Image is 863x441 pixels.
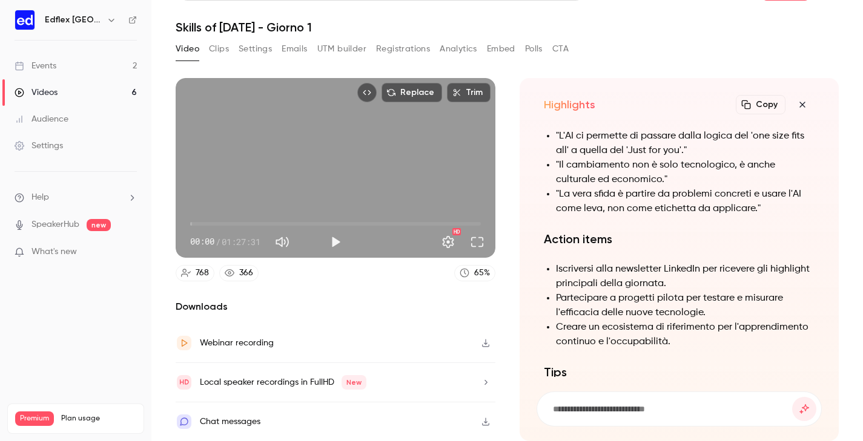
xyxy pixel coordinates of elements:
[200,336,274,350] div: Webinar recording
[31,191,49,204] span: Help
[31,246,77,258] span: What's new
[209,39,229,59] button: Clips
[15,60,56,72] div: Events
[556,291,815,320] li: Partecipare a progetti pilota per testare e misurare l'efficacia delle nuove tecnologie.
[15,191,137,204] li: help-dropdown-opener
[525,39,543,59] button: Polls
[200,375,366,390] div: Local speaker recordings in FullHD
[357,83,377,102] button: Embed video
[31,218,79,231] a: SpeakerHub
[452,228,461,235] div: HD
[200,414,260,429] div: Chat messages
[454,265,495,281] a: 65%
[544,97,595,112] h2: Highlights
[447,83,491,102] button: Trim
[190,235,260,248] div: 00:00
[219,265,259,281] a: 366
[15,87,58,99] div: Videos
[440,39,477,59] button: Analytics
[176,299,495,314] h2: Downloads
[196,267,209,279] div: 768
[122,247,137,258] iframe: Noticeable Trigger
[15,140,63,152] div: Settings
[239,267,253,279] div: 366
[465,230,489,254] button: Full screen
[342,375,366,390] span: New
[176,265,214,281] a: 768
[323,230,348,254] button: Play
[176,20,839,34] h1: Skills of [DATE] - Giorno 1
[222,235,260,248] span: 01:27:31
[736,95,785,114] button: Copy
[190,235,214,248] span: 00:00
[556,187,815,216] li: "La vera sfida è partire da problemi concreti e usare l'AI come leva, non come etichetta da appli...
[556,129,815,158] li: "L'AI ci permette di passare dalla logica del 'one size fits all' a quella del 'Just for you'."
[282,39,307,59] button: Emails
[45,14,102,26] h6: Edflex [GEOGRAPHIC_DATA]
[87,219,111,231] span: new
[556,262,815,291] li: Iscriversi alla newsletter LinkedIn per ricevere gli highlight principali della giornata.
[216,235,220,248] span: /
[15,113,68,125] div: Audience
[556,158,815,187] li: "Il cambiamento non è solo tecnologico, è anche culturale ed economico."
[552,39,569,59] button: CTA
[436,230,460,254] button: Settings
[474,267,490,279] div: 65 %
[317,39,366,59] button: UTM builder
[61,414,136,423] span: Plan usage
[382,83,442,102] button: Replace
[556,320,815,349] li: Creare un ecosistema di riferimento per l'apprendimento continuo e l'occupabilità.
[544,230,815,247] h1: Action items
[544,364,815,381] h1: Tips
[270,230,294,254] button: Mute
[15,10,35,30] img: Edflex Italy
[376,39,430,59] button: Registrations
[487,39,515,59] button: Embed
[15,411,54,426] span: Premium
[239,39,272,59] button: Settings
[176,39,199,59] button: Video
